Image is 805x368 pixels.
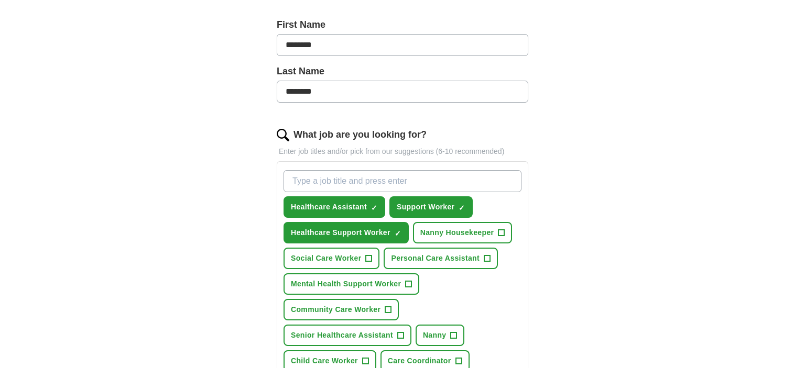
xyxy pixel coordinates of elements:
[291,304,380,315] span: Community Care Worker
[388,355,451,366] span: Care Coordinator
[291,202,367,213] span: Healthcare Assistant
[284,222,409,243] button: Healthcare Support Worker✓
[391,253,480,264] span: Personal Care Assistant
[284,170,521,192] input: Type a job title and press enter
[284,196,385,218] button: Healthcare Assistant✓
[277,64,528,79] label: Last Name
[291,278,401,289] span: Mental Health Support Worker
[384,248,498,269] button: Personal Care Assistant
[420,227,494,238] span: Nanny Housekeeper
[293,128,427,142] label: What job are you looking for?
[291,355,358,366] span: Child Care Worker
[423,330,447,341] span: Nanny
[395,229,401,238] span: ✓
[284,273,419,295] button: Mental Health Support Worker
[277,129,289,141] img: search.png
[284,248,379,269] button: Social Care Worker
[459,204,465,212] span: ✓
[416,325,465,346] button: Nanny
[291,253,361,264] span: Social Care Worker
[371,204,377,212] span: ✓
[277,18,528,32] label: First Name
[389,196,473,218] button: Support Worker✓
[397,202,454,213] span: Support Worker
[413,222,513,243] button: Nanny Housekeeper
[291,330,393,341] span: Senior Healthcare Assistant
[284,299,399,320] button: Community Care Worker
[284,325,411,346] button: Senior Healthcare Assistant
[291,227,390,238] span: Healthcare Support Worker
[277,146,528,157] p: Enter job titles and/or pick from our suggestions (6-10 recommended)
